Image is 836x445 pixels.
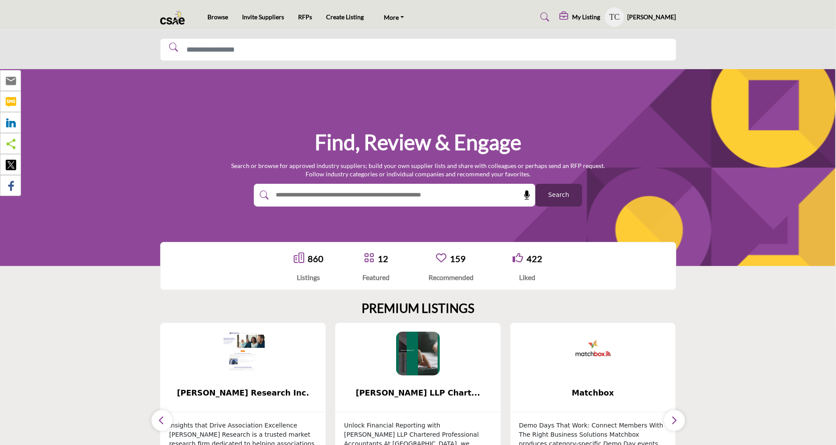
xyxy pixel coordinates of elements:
div: Liked [513,272,542,283]
img: Kriens-LaRose LLP Chartered Professional Accountants [396,332,440,375]
b: Bramm Research Inc. [173,382,313,405]
span: [PERSON_NAME] Research Inc. [173,387,313,399]
div: Listings [294,272,323,283]
a: Go to Featured [364,252,374,264]
a: Invite Suppliers [242,13,284,21]
a: Browse [207,13,228,21]
span: [PERSON_NAME] LLP Chart... [348,387,488,399]
h5: My Listing [573,13,601,21]
a: Matchbox [510,382,676,405]
p: Search or browse for approved industry suppliers; build your own supplier lists and share with co... [231,161,605,179]
img: Matchbox [571,332,615,375]
a: More [378,11,410,23]
a: 860 [308,253,323,264]
a: 159 [450,253,466,264]
img: Bramm Research Inc. [221,332,265,375]
i: Go to Liked [513,252,523,263]
b: Matchbox [523,382,663,405]
h5: [PERSON_NAME] [628,13,676,21]
img: Site Logo [160,10,190,25]
b: Kriens-LaRose LLP Chartered Professional Accountants [348,382,488,405]
a: 12 [378,253,388,264]
h2: PREMIUM LISTINGS [362,301,474,316]
a: 422 [527,253,542,264]
h1: Find, Review & Engage [315,129,521,156]
a: RFPs [298,13,312,21]
a: [PERSON_NAME] LLP Chart... [335,382,501,405]
div: Featured [362,272,390,283]
span: Search [548,190,569,200]
span: Matchbox [523,387,663,399]
a: Create Listing [326,13,364,21]
div: My Listing [560,12,601,22]
button: Search [535,184,582,207]
button: Show hide supplier dropdown [605,7,624,27]
input: Search Solutions [160,39,676,61]
a: [PERSON_NAME] Research Inc. [160,382,326,405]
a: Go to Recommended [436,252,446,264]
div: Recommended [429,272,474,283]
a: Search [532,10,555,24]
